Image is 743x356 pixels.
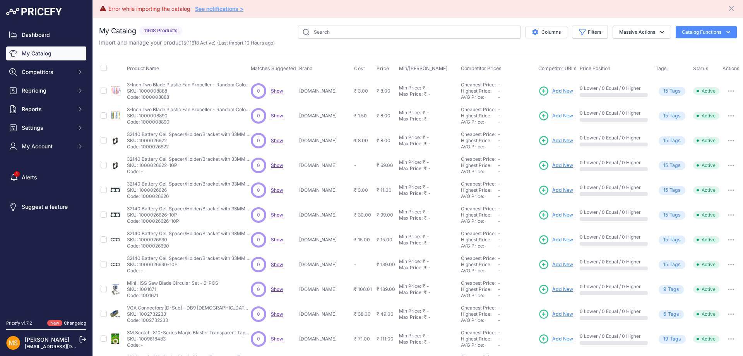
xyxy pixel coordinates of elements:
span: Active [693,261,719,268]
p: SKU: 1000008888 [127,88,251,94]
span: - [498,88,500,94]
div: - [425,110,429,116]
p: 0 Lower / 0 Equal / 0 Higher [580,209,648,215]
div: Max Price: [399,116,423,122]
span: s [678,162,681,169]
span: Repricing [22,87,72,95]
a: Cheapest Price: [461,305,496,311]
div: - [427,240,431,246]
p: Code: - [127,268,251,274]
div: Highest Price: [461,113,498,119]
p: Code: 1000026626-10P [127,218,251,224]
span: - [498,255,500,261]
p: 0 Lower / 0 Equal / 0 Higher [580,160,648,166]
div: ₹ [423,234,425,240]
p: SKU: 1000026630 [127,237,251,243]
a: Alerts [6,170,86,184]
a: Cheapest Price: [461,107,496,112]
a: [PERSON_NAME] [25,336,69,343]
button: My Account [6,139,86,153]
div: Highest Price: [461,212,498,218]
div: - [427,91,431,97]
span: 0 [257,137,260,144]
span: 15 [663,162,668,169]
div: - [425,134,429,141]
div: Min Price: [399,110,421,116]
a: Show [271,336,283,342]
div: Min Price: [399,234,421,240]
div: Min Price: [399,159,421,165]
span: - [498,138,500,143]
span: Active [693,186,719,194]
div: - [425,184,429,190]
div: ₹ [424,91,427,97]
p: Code: 1000008890 [127,119,251,125]
a: Changelog [64,320,86,326]
p: Code: 1000026626 [127,193,251,199]
span: 0 [257,236,260,243]
button: Filters [572,26,608,39]
span: Tag [659,112,685,120]
span: - [498,280,500,286]
span: 15 [663,88,668,95]
p: [DOMAIN_NAME] [299,212,351,218]
div: ₹ [424,190,427,196]
a: Add New [538,284,573,295]
p: 0 Lower / 0 Equal / 0 Higher [580,184,648,191]
span: Show [271,311,283,317]
span: - [354,162,356,168]
span: Active [693,236,719,244]
span: ₹ 99.00 [377,212,393,218]
div: ₹ [423,283,425,289]
p: [DOMAIN_NAME] [299,237,351,243]
div: Min Price: [399,134,421,141]
span: - [498,193,500,199]
span: ₹ 11.00 [377,187,392,193]
a: Show [271,138,283,143]
a: Show [271,261,283,267]
span: Competitor URLs [538,65,577,71]
span: Add New [552,137,573,144]
span: ₹ 3.00 [354,187,368,193]
div: ₹ [424,240,427,246]
div: ₹ [424,165,427,172]
span: Show [271,286,283,292]
span: Price [377,65,389,72]
button: Massive Actions [613,26,671,39]
span: ₹ 3.00 [354,88,368,94]
div: Highest Price: [461,187,498,193]
button: Close [728,3,737,12]
div: - [425,234,429,240]
div: Highest Price: [461,138,498,144]
a: Cheapest Price: [461,156,496,162]
p: [DOMAIN_NAME] [299,162,351,169]
span: Tag [659,236,685,244]
span: Add New [552,261,573,268]
a: Dashboard [6,28,86,42]
span: Price Position [580,65,610,71]
span: Add New [552,88,573,95]
div: ₹ [424,116,427,122]
div: ₹ [423,159,425,165]
span: - [498,187,500,193]
span: 15 [663,137,668,144]
span: - [498,268,500,273]
p: 0 Lower / 0 Equal / 0 Higher [580,259,648,265]
a: Show [271,187,283,193]
div: Min Price: [399,184,421,190]
div: ₹ [424,141,427,147]
span: - [354,261,356,267]
p: 0 Lower / 0 Equal / 0 Higher [580,284,648,290]
p: 32140 Battery Cell Spacer/Holder/Bracket with 33MM Bore Diameter - 2x1 / Pack of 1 [127,181,251,187]
p: SKU: 1000026630-10P [127,261,251,268]
a: Cheapest Price: [461,82,496,88]
span: ₹ 15.00 [354,237,370,242]
span: - [498,218,500,224]
div: ₹ [423,209,425,215]
span: Active [693,112,719,120]
p: 32140 Battery Cell Spacer/Holder/Bracket with 33MM Bore Diameter - 2x1 / Pack of 10 [127,206,251,212]
span: - [498,237,500,242]
span: Tag [659,285,684,294]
